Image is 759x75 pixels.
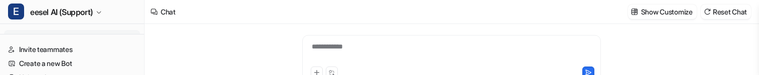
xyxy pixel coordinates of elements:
[704,8,711,15] img: reset
[641,6,693,17] p: Show Customize
[4,56,140,70] a: Create a new Bot
[30,5,93,19] span: eesel AI (Support)
[4,30,140,44] a: Chat
[8,3,24,19] span: E
[628,4,697,19] button: Show Customize
[701,4,751,19] button: Reset Chat
[4,42,140,56] a: Invite teammates
[631,8,638,15] img: customize
[161,6,176,17] div: Chat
